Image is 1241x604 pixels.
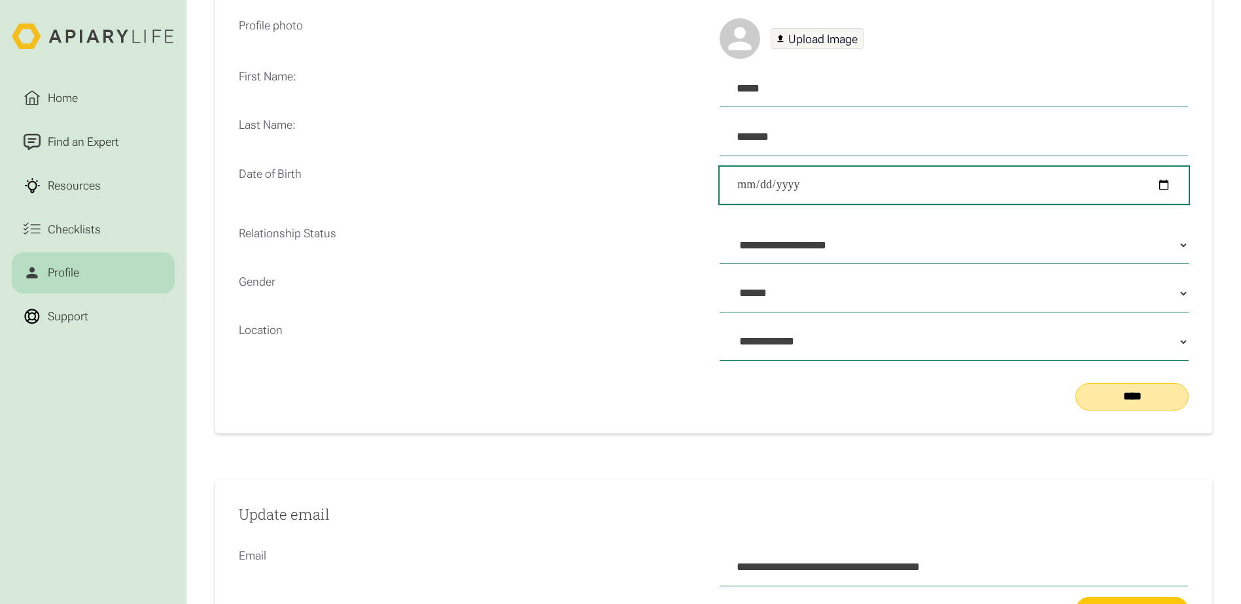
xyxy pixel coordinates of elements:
[45,220,104,238] div: Checklists
[239,18,708,59] p: Profile photo
[12,78,175,118] a: Home
[239,548,708,586] p: Email
[239,226,708,264] p: Relationship Status
[45,90,81,107] div: Home
[788,30,858,48] div: Upload Image
[45,264,82,282] div: Profile
[239,503,1189,525] h2: Update email
[771,28,864,49] a: Upload Image
[45,133,122,151] div: Find an Expert
[12,209,175,250] a: Checklists
[239,69,1189,410] form: Profile Form
[12,165,175,206] a: Resources
[239,69,708,107] p: First Name:
[12,296,175,337] a: Support
[239,118,708,156] p: Last Name:
[12,122,175,162] a: Find an Expert
[239,275,708,312] p: Gender
[239,323,708,373] p: Location
[239,167,708,216] p: Date of Birth
[45,308,92,326] div: Support
[12,252,175,293] a: Profile
[45,177,104,195] div: Resources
